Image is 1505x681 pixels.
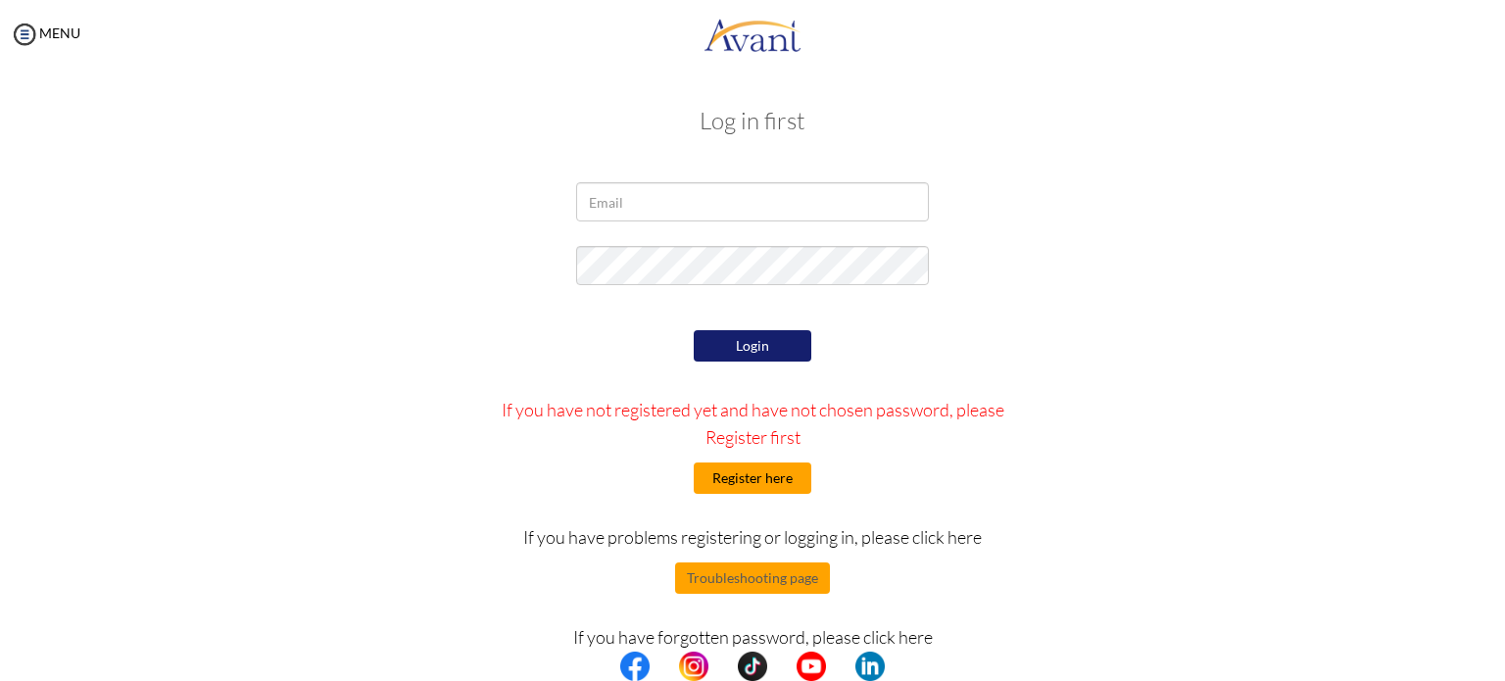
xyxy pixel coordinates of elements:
button: Register here [694,462,811,494]
img: fb.png [620,652,650,681]
p: If you have forgotten password, please click here [481,623,1025,651]
img: logo.png [704,5,801,64]
a: MENU [10,24,80,41]
img: yt.png [797,652,826,681]
h3: Log in first [194,108,1311,133]
img: in.png [679,652,708,681]
img: blank.png [650,652,679,681]
img: icon-menu.png [10,20,39,49]
img: li.png [855,652,885,681]
img: blank.png [708,652,738,681]
button: Login [694,330,811,362]
p: If you have problems registering or logging in, please click here [481,523,1025,551]
img: blank.png [767,652,797,681]
img: tt.png [738,652,767,681]
p: If you have not registered yet and have not chosen password, please Register first [481,396,1025,451]
img: blank.png [826,652,855,681]
button: Troubleshooting page [675,562,830,594]
input: Email [576,182,929,221]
